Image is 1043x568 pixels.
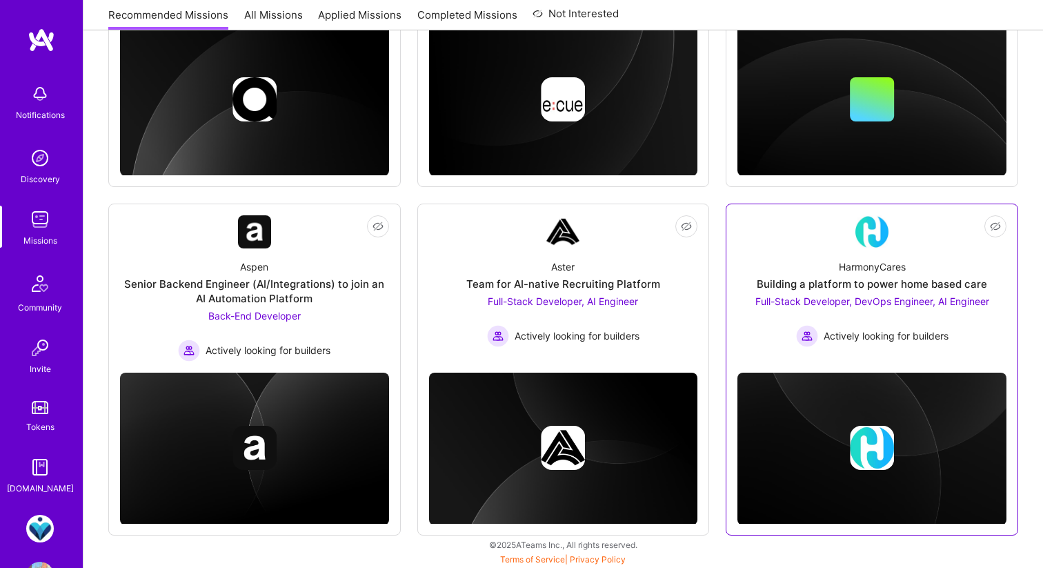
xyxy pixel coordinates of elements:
a: Terms of Service [500,554,565,565]
img: bell [26,80,54,108]
img: MedArrive: Devops [26,515,54,542]
a: Company LogoAsterTeam for AI-native Recruiting PlatformFull-Stack Developer, AI Engineer Actively... [429,215,698,362]
div: Team for AI-native Recruiting Platform [466,277,660,291]
div: Aster [551,259,575,274]
img: cover [120,373,389,525]
div: Senior Backend Engineer (AI/Integrations) to join an AI Automation Platform [120,277,389,306]
div: © 2025 ATeams Inc., All rights reserved. [83,527,1043,562]
img: Company Logo [238,215,271,248]
span: Actively looking for builders [206,343,330,358]
img: tokens [32,401,48,414]
a: Completed Missions [417,8,517,30]
img: Company logo [232,426,277,470]
div: HarmonyCares [839,259,906,274]
div: Building a platform to power home based care [757,277,987,291]
div: Tokens [26,420,54,434]
img: discovery [26,144,54,172]
div: Discovery [21,172,60,186]
div: Notifications [16,108,65,122]
img: Actively looking for builders [796,325,818,347]
img: logo [28,28,55,52]
span: Full-Stack Developer, DevOps Engineer, AI Engineer [755,295,989,307]
a: Not Interested [533,6,619,30]
span: Back-End Developer [208,310,301,322]
a: Applied Missions [318,8,401,30]
img: Invite [26,334,54,362]
img: Company logo [232,77,277,121]
a: Recommended Missions [108,8,228,30]
span: Actively looking for builders [515,329,639,343]
img: Company Logo [546,215,579,248]
img: Actively looking for builders [487,325,509,347]
a: All Missions [244,8,303,30]
i: icon EyeClosed [990,221,1001,232]
i: icon EyeClosed [681,221,692,232]
img: guide book [26,453,54,481]
img: Company logo [850,426,894,470]
span: Full-Stack Developer, AI Engineer [488,295,638,307]
div: Community [18,300,62,315]
a: MedArrive: Devops [23,515,57,542]
img: Actively looking for builders [178,340,200,362]
span: Actively looking for builders [824,329,948,343]
i: icon EyeClosed [372,221,384,232]
img: cover [737,373,1006,525]
img: Company Logo [855,215,888,248]
img: Community [23,267,57,300]
span: | [500,554,626,565]
div: Aspen [240,259,268,274]
div: Invite [30,362,51,376]
a: Company LogoHarmonyCaresBuilding a platform to power home based careFull-Stack Developer, DevOps ... [737,215,1006,362]
img: Company logo [541,77,585,121]
img: teamwork [26,206,54,233]
a: Company LogoAspenSenior Backend Engineer (AI/Integrations) to join an AI Automation PlatformBack-... [120,215,389,362]
a: Privacy Policy [570,554,626,565]
div: [DOMAIN_NAME] [7,481,74,496]
img: cover [429,373,698,525]
img: Company logo [541,426,585,470]
div: Missions [23,233,57,248]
